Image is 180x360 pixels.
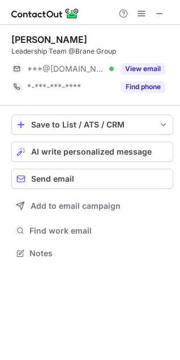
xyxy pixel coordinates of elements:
[121,81,165,93] button: Reveal Button
[11,46,173,56] div: Leadership Team @Brane Group
[11,169,173,189] button: Send email
[11,223,173,239] button: Find work email
[11,245,173,261] button: Notes
[11,34,87,45] div: [PERSON_NAME]
[31,174,74,183] span: Send email
[11,142,173,162] button: AI write personalized message
[11,7,79,20] img: ContactOut v5.3.10
[121,63,165,74] button: Reveal Button
[11,115,173,135] button: save-profile-one-click
[31,201,121,210] span: Add to email campaign
[29,226,169,236] span: Find work email
[27,64,105,74] span: ***@[DOMAIN_NAME]
[31,120,153,129] div: Save to List / ATS / CRM
[29,248,169,258] span: Notes
[31,147,152,156] span: AI write personalized message
[11,196,173,216] button: Add to email campaign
